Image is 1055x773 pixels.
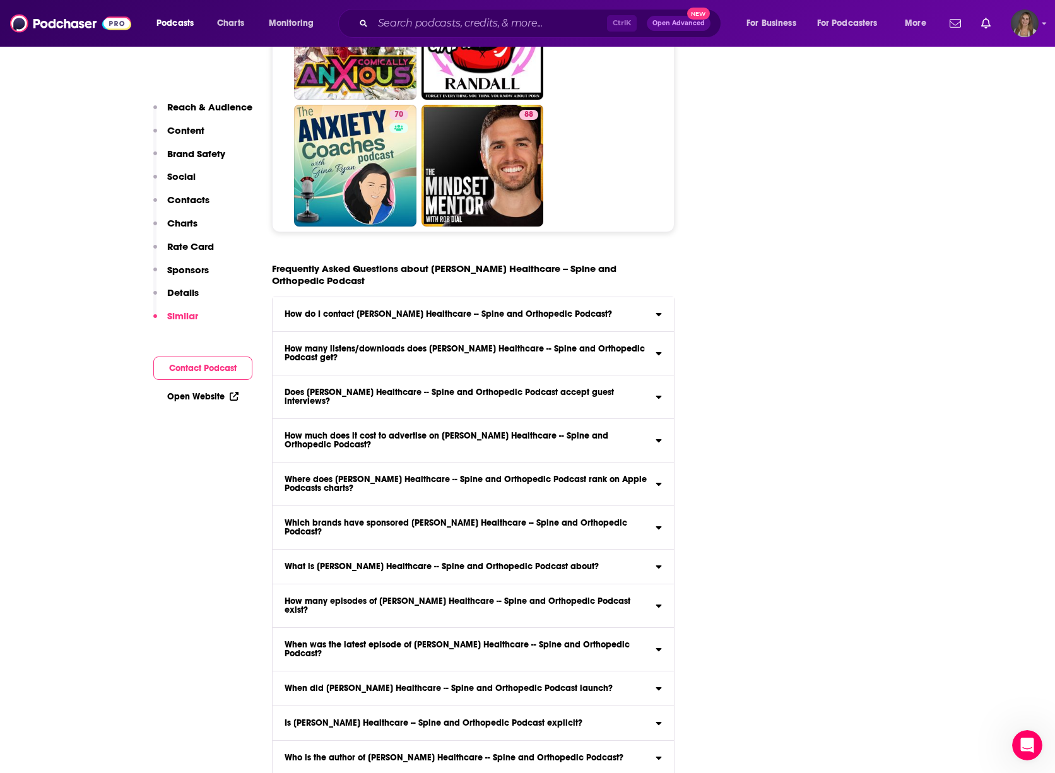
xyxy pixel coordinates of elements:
[167,286,199,298] p: Details
[153,286,199,310] button: Details
[738,13,812,33] button: open menu
[153,357,252,380] button: Contact Podcast
[817,15,878,32] span: For Podcasters
[153,194,209,217] button: Contacts
[153,101,252,124] button: Reach & Audience
[389,110,408,120] a: 70
[285,562,599,571] h3: What is [PERSON_NAME] Healthcare -- Spine and Orthopedic Podcast about?
[167,310,198,322] p: Similar
[153,310,198,333] button: Similar
[153,264,209,287] button: Sponsors
[167,217,197,229] p: Charts
[294,105,416,227] a: 70
[519,110,538,120] a: 88
[167,264,209,276] p: Sponsors
[285,753,623,762] h3: Who is the author of [PERSON_NAME] Healthcare -- Spine and Orthopedic Podcast?
[421,105,544,227] a: 88
[153,170,196,194] button: Social
[285,475,652,493] h3: Where does [PERSON_NAME] Healthcare -- Spine and Orthopedic Podcast rank on Apple Podcasts charts?
[272,263,664,286] h3: Frequently Asked Questions about [PERSON_NAME] Healthcare -- Spine and Orthopedic Podcast
[260,13,330,33] button: open menu
[285,640,652,658] h3: When was the latest episode of [PERSON_NAME] Healthcare -- Spine and Orthopedic Podcast?
[153,124,204,148] button: Content
[394,109,403,121] span: 70
[1011,9,1039,37] img: User Profile
[945,13,966,34] a: Show notifications dropdown
[153,240,214,264] button: Rate Card
[167,194,209,206] p: Contacts
[285,388,652,406] h3: Does [PERSON_NAME] Healthcare -- Spine and Orthopedic Podcast accept guest interviews?
[350,9,733,38] div: Search podcasts, credits, & more...
[167,391,239,402] a: Open Website
[285,719,582,728] h3: Is [PERSON_NAME] Healthcare -- Spine and Orthopedic Podcast explicit?
[167,148,225,160] p: Brand Safety
[285,432,652,449] h3: How much does it cost to advertise on [PERSON_NAME] Healthcare -- Spine and Orthopedic Podcast?
[209,13,252,33] a: Charts
[156,15,194,32] span: Podcasts
[153,217,197,240] button: Charts
[285,519,652,536] h3: Which brands have sponsored [PERSON_NAME] Healthcare -- Spine and Orthopedic Podcast?
[524,109,533,121] span: 88
[1011,9,1039,37] span: Logged in as hhughes
[746,15,796,32] span: For Business
[373,13,607,33] input: Search podcasts, credits, & more...
[285,684,613,693] h3: When did [PERSON_NAME] Healthcare -- Spine and Orthopedic Podcast launch?
[217,15,244,32] span: Charts
[285,310,612,319] h3: How do I contact [PERSON_NAME] Healthcare -- Spine and Orthopedic Podcast?
[1011,9,1039,37] button: Show profile menu
[976,13,996,34] a: Show notifications dropdown
[809,13,896,33] button: open menu
[1012,730,1042,760] iframe: Intercom live chat
[269,15,314,32] span: Monitoring
[687,8,710,20] span: New
[285,597,652,615] h3: How many episodes of [PERSON_NAME] Healthcare -- Spine and Orthopedic Podcast exist?
[167,170,196,182] p: Social
[153,148,225,171] button: Brand Safety
[285,345,652,362] h3: How many listens/downloads does [PERSON_NAME] Healthcare -- Spine and Orthopedic Podcast get?
[652,20,705,27] span: Open Advanced
[896,13,942,33] button: open menu
[905,15,926,32] span: More
[167,240,214,252] p: Rate Card
[10,11,131,35] img: Podchaser - Follow, Share and Rate Podcasts
[167,124,204,136] p: Content
[167,101,252,113] p: Reach & Audience
[148,13,210,33] button: open menu
[647,16,710,31] button: Open AdvancedNew
[607,15,637,32] span: Ctrl K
